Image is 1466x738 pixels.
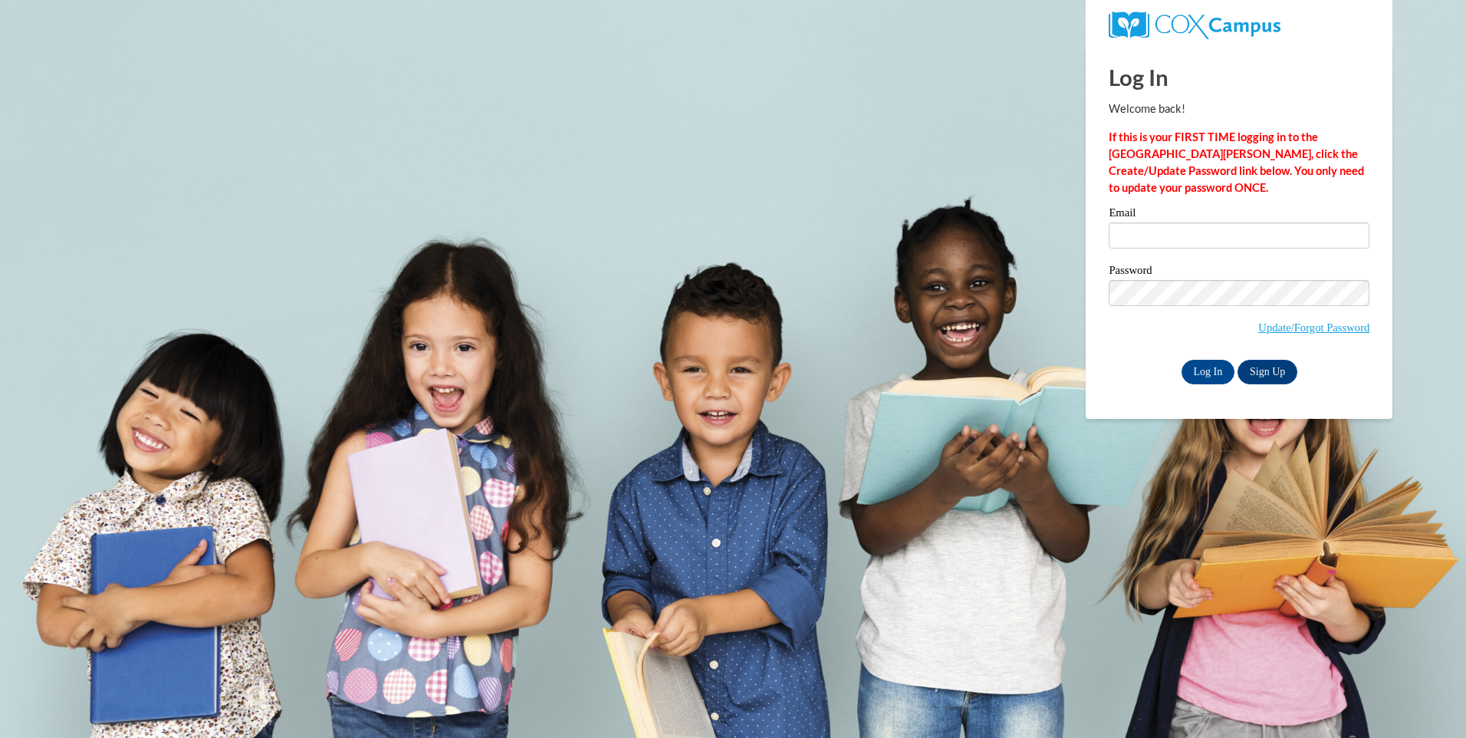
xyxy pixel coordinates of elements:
h1: Log In [1109,61,1369,93]
a: Sign Up [1238,360,1297,384]
strong: If this is your FIRST TIME logging in to the [GEOGRAPHIC_DATA][PERSON_NAME], click the Create/Upd... [1109,130,1364,194]
label: Email [1109,207,1369,222]
img: COX Campus [1109,12,1280,39]
p: Welcome back! [1109,100,1369,117]
label: Password [1109,265,1369,280]
a: Update/Forgot Password [1258,321,1369,334]
a: COX Campus [1109,18,1280,31]
input: Log In [1182,360,1235,384]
